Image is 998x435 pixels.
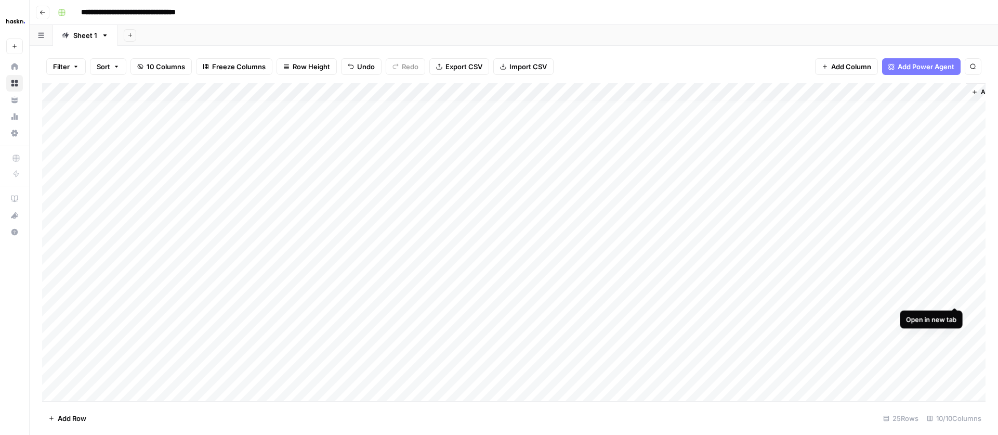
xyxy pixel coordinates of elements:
[402,61,418,72] span: Redo
[6,75,23,92] a: Browse
[445,61,482,72] span: Export CSV
[147,61,185,72] span: 10 Columns
[906,314,956,324] div: Open in new tab
[6,108,23,125] a: Usage
[6,190,23,207] a: AirOps Academy
[6,125,23,142] a: Settings
[429,58,489,75] button: Export CSV
[898,61,954,72] span: Add Power Agent
[815,58,878,75] button: Add Column
[212,61,266,72] span: Freeze Columns
[509,61,547,72] span: Import CSV
[6,58,23,75] a: Home
[6,92,23,108] a: Your Data
[53,25,117,46] a: Sheet 1
[831,61,871,72] span: Add Column
[196,58,272,75] button: Freeze Columns
[7,208,22,223] div: What's new?
[53,61,70,72] span: Filter
[493,58,554,75] button: Import CSV
[42,410,93,427] button: Add Row
[293,61,330,72] span: Row Height
[879,410,923,427] div: 25 Rows
[923,410,986,427] div: 10/10 Columns
[130,58,192,75] button: 10 Columns
[90,58,126,75] button: Sort
[6,8,23,34] button: Workspace: Haskn
[341,58,382,75] button: Undo
[882,58,961,75] button: Add Power Agent
[6,207,23,224] button: What's new?
[46,58,86,75] button: Filter
[97,61,110,72] span: Sort
[357,61,375,72] span: Undo
[386,58,425,75] button: Redo
[6,12,25,31] img: Haskn Logo
[6,224,23,240] button: Help + Support
[73,30,97,41] div: Sheet 1
[58,413,86,424] span: Add Row
[277,58,337,75] button: Row Height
